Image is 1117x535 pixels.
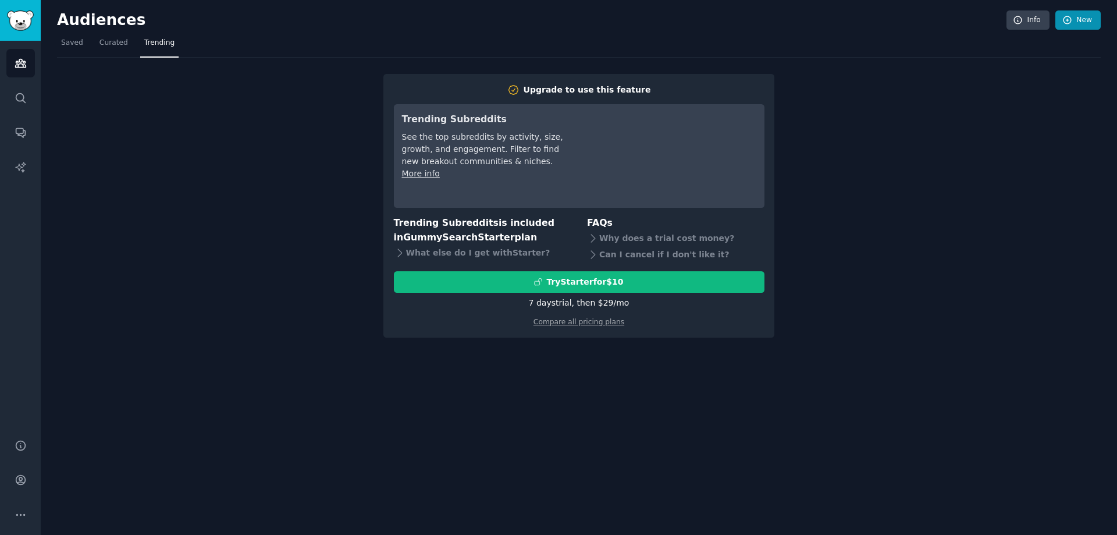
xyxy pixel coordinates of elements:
[546,276,623,288] div: Try Starter for $10
[524,84,651,96] div: Upgrade to use this feature
[57,11,1006,30] h2: Audiences
[587,247,764,263] div: Can I cancel if I don't like it?
[57,34,87,58] a: Saved
[61,38,83,48] span: Saved
[7,10,34,31] img: GummySearch logo
[402,131,565,168] div: See the top subreddits by activity, size, growth, and engagement. Filter to find new breakout com...
[587,216,764,231] h3: FAQs
[529,297,629,309] div: 7 days trial, then $ 29 /mo
[394,245,571,261] div: What else do I get with Starter ?
[144,38,175,48] span: Trending
[403,232,514,243] span: GummySearch Starter
[533,318,624,326] a: Compare all pricing plans
[1006,10,1050,30] a: Info
[394,271,764,293] button: TryStarterfor$10
[1055,10,1101,30] a: New
[582,112,756,200] iframe: YouTube video player
[587,231,764,247] div: Why does a trial cost money?
[95,34,132,58] a: Curated
[394,216,571,245] h3: Trending Subreddits is included in plan
[140,34,179,58] a: Trending
[402,112,565,127] h3: Trending Subreddits
[402,169,440,178] a: More info
[99,38,128,48] span: Curated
